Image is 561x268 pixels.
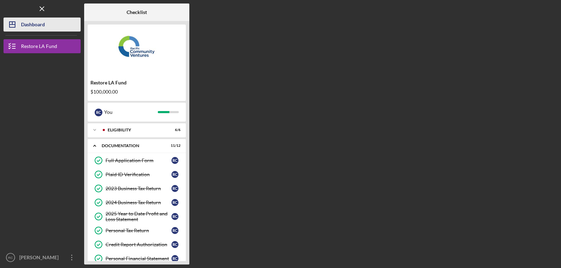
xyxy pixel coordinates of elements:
div: Documentation [102,144,163,148]
b: Checklist [127,9,147,15]
div: R C [171,227,178,234]
div: 11 / 12 [168,144,181,148]
a: Personal Tax ReturnRC [91,224,182,238]
div: Dashboard [21,18,45,33]
div: You [104,106,158,118]
div: Eligibility [108,128,163,132]
div: Restore LA Fund [90,80,183,85]
div: Credit Report Authorization [106,242,171,247]
div: R C [171,199,178,206]
text: RC [8,256,13,260]
div: Plaid ID Verification [106,172,171,177]
div: 6 / 6 [168,128,181,132]
div: [PERSON_NAME] [18,250,63,266]
button: Restore LA Fund [4,39,81,53]
div: R C [171,255,178,262]
div: Personal Tax Return [106,228,171,233]
div: R C [171,185,178,192]
button: RC[PERSON_NAME] [4,250,81,264]
div: R C [171,241,178,248]
a: 2023 Business Tax ReturnRC [91,181,182,195]
div: Restore LA Fund [21,39,57,55]
div: R C [95,109,102,116]
div: 2025 Year to Date Profit and Loss Statement [106,211,171,222]
img: Product logo [88,28,186,70]
div: 2023 Business Tax Return [106,186,171,191]
a: 2024 Business Tax ReturnRC [91,195,182,209]
div: 2024 Business Tax Return [106,200,171,205]
div: $100,000.00 [90,89,183,95]
a: Personal Financial StatementRC [91,252,182,266]
a: Plaid ID VerificationRC [91,167,182,181]
div: R C [171,157,178,164]
div: Full Application Form [106,158,171,163]
button: Dashboard [4,18,81,32]
div: R C [171,171,178,178]
a: Credit Report AuthorizationRC [91,238,182,252]
div: R C [171,213,178,220]
a: 2025 Year to Date Profit and Loss StatementRC [91,209,182,224]
a: Full Application FormRC [91,153,182,167]
div: Personal Financial Statement [106,256,171,261]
